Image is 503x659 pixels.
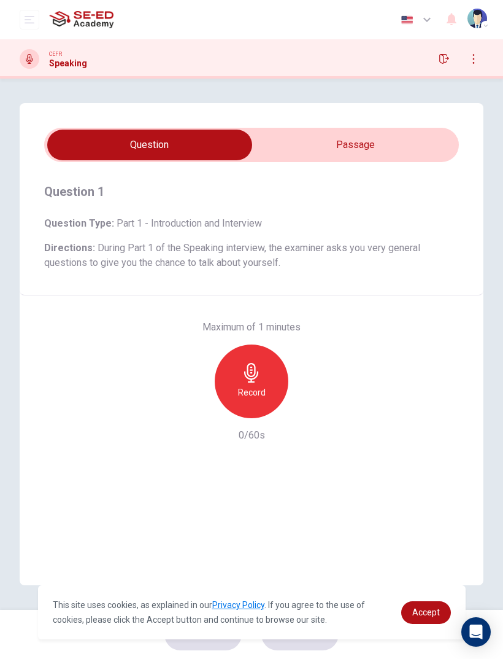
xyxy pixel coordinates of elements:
h6: Record [238,385,266,400]
div: Open Intercom Messenger [461,617,491,647]
span: Part 1 - Introduction and Interview [114,217,262,229]
button: open mobile menu [20,10,39,29]
div: cookieconsent [38,585,466,639]
img: en [399,15,415,25]
h4: Question 1 [44,182,459,201]
button: Record [215,345,288,418]
span: This site uses cookies, as explained in our . If you agree to the use of cookies, please click th... [53,600,365,625]
h1: Speaking [49,58,87,68]
h6: Question Type : [44,216,459,231]
span: Accept [412,607,440,617]
span: CEFR [49,50,62,58]
h6: Maximum of 1 minutes [202,320,301,335]
a: Privacy Policy [212,600,264,610]
h6: Directions : [44,241,459,270]
img: Profile picture [467,9,487,28]
img: SE-ED Academy logo [49,7,113,32]
a: dismiss cookie message [401,601,451,624]
h6: 0/60s [239,428,265,443]
span: During Part 1 of the Speaking interview, the examiner asks you very general questions to give you... [44,242,420,268]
